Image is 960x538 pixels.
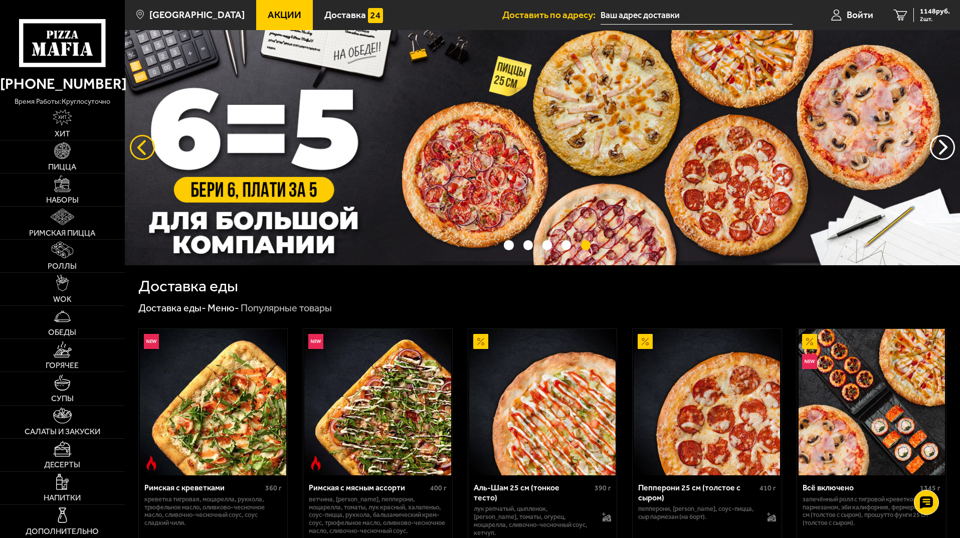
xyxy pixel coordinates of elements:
span: 1345 г [920,484,940,492]
span: Хит [55,130,70,138]
span: 410 г [759,484,776,492]
span: Десерты [44,461,80,469]
img: Пепперони 25 см (толстое с сыром) [634,329,780,475]
button: предыдущий [930,135,955,160]
a: АкционныйПепперони 25 см (толстое с сыром) [633,329,782,475]
span: Римская пицца [29,229,95,237]
button: точки переключения [581,240,591,250]
div: Всё включено [803,483,917,492]
span: 1148 руб. [920,8,950,15]
span: Супы [51,395,74,403]
img: Всё включено [799,329,945,475]
span: Войти [847,10,873,20]
img: Римская с креветками [140,329,286,475]
a: АкционныйНовинкаВсё включено [797,329,946,475]
a: Доставка еды- [138,302,206,314]
span: Доставить по адресу: [502,10,601,20]
img: Римская с мясным ассорти [304,329,451,475]
div: Римская с мясным ассорти [309,483,428,492]
span: 2 шт. [920,16,950,22]
img: Новинка [308,334,323,349]
span: WOK [53,295,72,303]
p: ветчина, [PERSON_NAME], пепперони, моцарелла, томаты, лук красный, халапеньо, соус-пицца, руккола... [309,495,447,535]
span: Пицца [48,163,76,171]
span: 390 г [595,484,611,492]
span: Обеды [48,328,76,336]
img: Острое блюдо [144,456,159,471]
img: Острое блюдо [308,456,323,471]
span: 360 г [265,484,282,492]
span: Акции [268,10,301,20]
a: НовинкаОстрое блюдоРимская с креветками [139,329,288,475]
span: Дополнительно [26,527,99,535]
img: 15daf4d41897b9f0e9f617042186c801.svg [368,8,383,23]
img: Акционный [802,334,817,349]
img: Акционный [638,334,653,349]
span: Наборы [46,196,79,204]
button: точки переключения [504,240,513,250]
h1: Доставка еды [138,278,238,294]
p: лук репчатый, цыпленок, [PERSON_NAME], томаты, огурец, моцарелла, сливочно-чесночный соус, кетчуп. [474,505,593,537]
span: Доставка [324,10,366,20]
img: Аль-Шам 25 см (тонкое тесто) [469,329,616,475]
span: Салаты и закуски [25,428,100,436]
img: Акционный [473,334,488,349]
a: Меню- [208,302,239,314]
span: 400 г [430,484,447,492]
input: Ваш адрес доставки [601,6,793,25]
button: следующий [130,135,155,160]
div: Римская с креветками [144,483,263,492]
span: [GEOGRAPHIC_DATA] [149,10,245,20]
a: НовинкаОстрое блюдоРимская с мясным ассорти [303,329,452,475]
a: АкционныйАль-Шам 25 см (тонкое тесто) [468,329,617,475]
div: Пепперони 25 см (толстое с сыром) [638,483,757,502]
p: креветка тигровая, моцарелла, руккола, трюфельное масло, оливково-чесночное масло, сливочно-чесно... [144,495,282,527]
button: точки переключения [542,240,552,250]
div: Популярные товары [241,302,332,315]
div: Аль-Шам 25 см (тонкое тесто) [474,483,593,502]
button: точки переключения [523,240,533,250]
p: пепперони, [PERSON_NAME], соус-пицца, сыр пармезан (на борт). [638,505,757,521]
img: Новинка [802,354,817,369]
button: точки переключения [561,240,571,250]
p: Запечённый ролл с тигровой креветкой и пармезаном, Эби Калифорния, Фермерская 25 см (толстое с сы... [803,495,940,527]
span: Напитки [44,494,81,502]
img: Новинка [144,334,159,349]
span: Горячее [46,362,79,370]
span: Роллы [48,262,77,270]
